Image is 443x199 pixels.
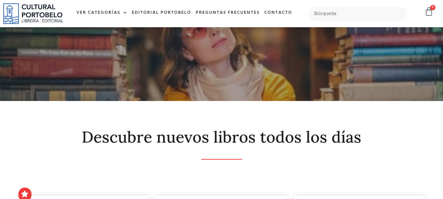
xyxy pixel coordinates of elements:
[130,6,193,20] a: Editorial Portobelo
[74,6,130,20] a: Ver Categorías
[424,7,433,16] a: 0
[262,6,294,20] a: Contacto
[18,129,425,146] h2: Descubre nuevos libros todos los días
[193,6,262,20] a: Preguntas frecuentes
[309,7,407,21] input: Búsqueda
[430,5,435,10] span: 0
